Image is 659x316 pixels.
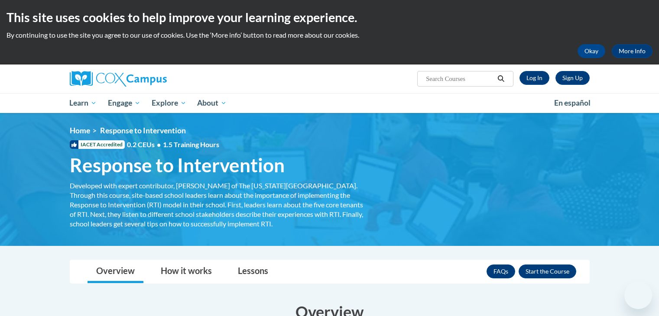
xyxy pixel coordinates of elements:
[229,260,277,283] a: Lessons
[152,260,221,283] a: How it works
[70,71,234,87] a: Cox Campus
[157,140,161,148] span: •
[100,126,186,135] span: Response to Intervention
[578,44,605,58] button: Okay
[70,126,90,135] a: Home
[57,93,603,113] div: Main menu
[197,98,227,108] span: About
[163,140,219,148] span: 1.5 Training Hours
[64,93,103,113] a: Learn
[519,264,576,278] button: Enroll
[70,140,125,149] span: IACET Accredited
[192,93,232,113] a: About
[6,9,653,26] h2: This site uses cookies to help improve your learning experience.
[70,181,369,229] div: Developed with expert contributor, [PERSON_NAME] of The [US_STATE][GEOGRAPHIC_DATA]. Through this...
[102,93,146,113] a: Engage
[494,74,507,84] button: Search
[555,71,590,85] a: Register
[127,140,219,149] span: 0.2 CEUs
[108,98,140,108] span: Engage
[152,98,186,108] span: Explore
[6,30,653,40] p: By continuing to use the site you agree to our use of cookies. Use the ‘More info’ button to read...
[69,98,97,108] span: Learn
[88,260,143,283] a: Overview
[425,74,494,84] input: Search Courses
[519,71,549,85] a: Log In
[549,94,596,112] a: En español
[487,264,515,278] a: FAQs
[624,281,652,309] iframe: Button to launch messaging window
[70,154,285,177] span: Response to Intervention
[70,71,167,87] img: Cox Campus
[612,44,653,58] a: More Info
[554,98,591,107] span: En español
[146,93,192,113] a: Explore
